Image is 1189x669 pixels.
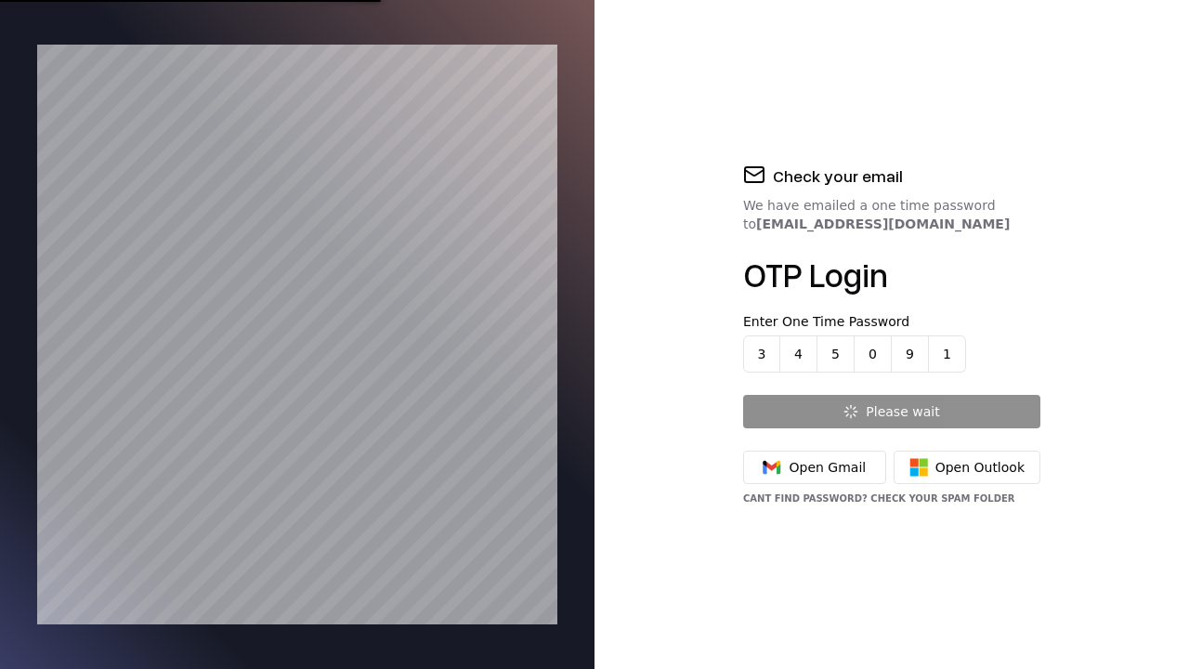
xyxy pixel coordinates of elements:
[743,451,886,484] button: Open Gmail
[743,492,1040,506] div: Cant find password? check your spam folder
[773,164,903,189] h2: Check your email
[743,256,1040,293] h1: OTP Login
[756,216,1010,231] b: [EMAIL_ADDRESS][DOMAIN_NAME]
[743,196,1040,233] div: We have emailed a one time password to
[894,451,1040,484] button: Open Outlook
